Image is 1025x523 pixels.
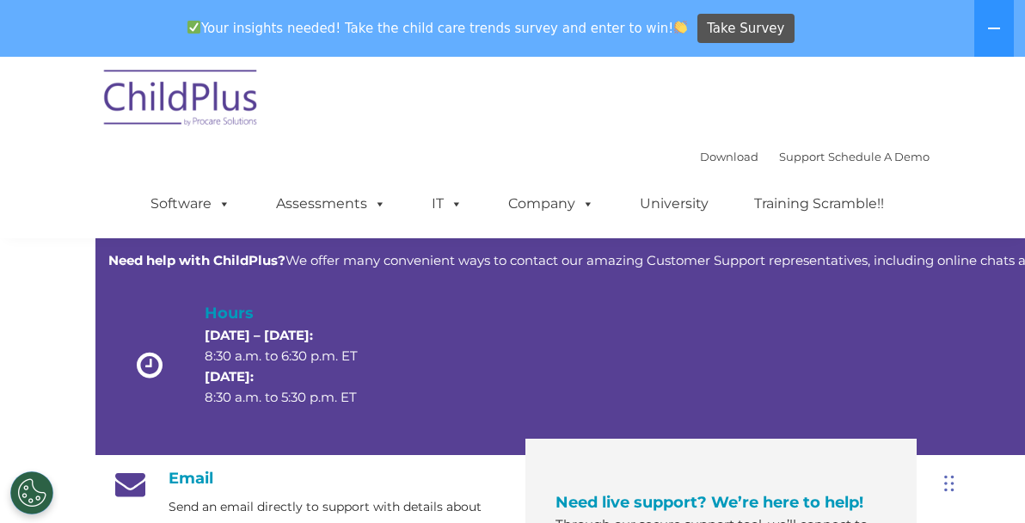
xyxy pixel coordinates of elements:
p: 8:30 a.m. to 6:30 p.m. ET 8:30 a.m. to 5:30 p.m. ET [205,325,378,408]
button: Cookies Settings [10,471,53,514]
a: Download [700,150,758,163]
a: Training Scramble!! [737,187,901,221]
a: IT [414,187,480,221]
span: Take Survey [707,14,784,44]
h4: Email [108,469,500,488]
span: Need live support? We’re here to help! [555,493,863,512]
img: ✅ [187,21,200,34]
strong: [DATE] – [DATE]: [205,327,313,343]
img: ChildPlus by Procare Solutions [95,58,267,144]
iframe: Chat Widget [745,337,1025,523]
strong: [DATE]: [205,368,254,385]
a: Software [133,187,248,221]
a: Company [491,187,611,221]
strong: Need help with ChildPlus? [108,252,285,268]
a: Assessments [259,187,403,221]
img: 👏 [674,21,687,34]
h4: Hours [205,301,378,325]
a: Take Survey [697,14,795,44]
a: Support [779,150,825,163]
a: Schedule A Demo [828,150,930,163]
a: University [623,187,726,221]
div: Drag [944,458,954,509]
span: Your insights needed! Take the child care trends survey and enter to win! [180,11,695,45]
font: | [700,150,930,163]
